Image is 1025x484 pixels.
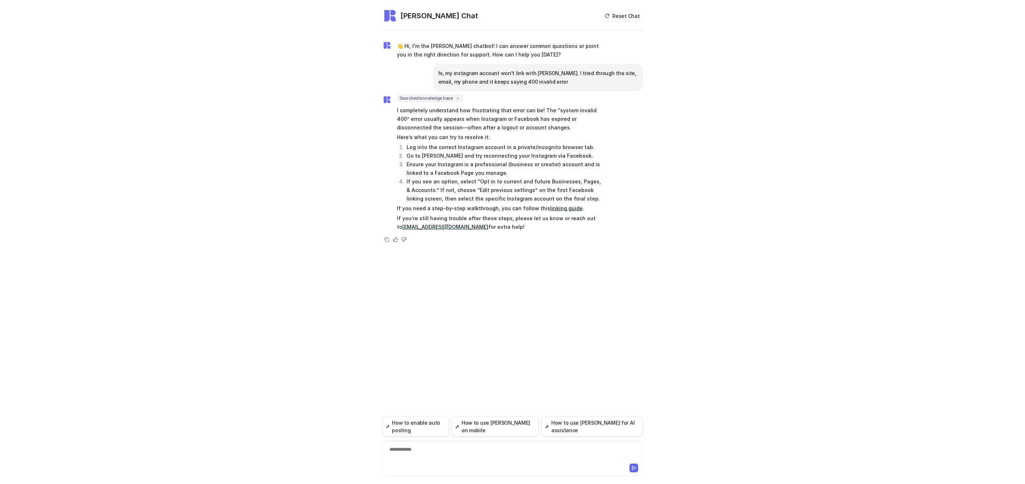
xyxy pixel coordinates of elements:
button: Reset Chat [602,11,642,21]
li: Ensure your Instagram is a professional (business or creator) account and is linked to a Facebook... [405,160,606,177]
p: 👋 Hi, I'm the [PERSON_NAME] chatbot! I can answer common questions or point you in the right dire... [397,42,606,59]
a: [EMAIL_ADDRESS][DOMAIN_NAME] [402,224,488,230]
img: Widget [383,41,391,50]
p: If you need a step-by-step walkthrough, you can follow this . [397,204,606,213]
li: Go to [PERSON_NAME] and try reconnecting your Instagram via Facebook. [405,152,606,160]
p: Here’s what you can try to resolve it: [397,133,606,142]
button: How to use [PERSON_NAME] for AI assistance [542,416,642,436]
p: I completely understand how frustrating that error can be! The “system invalid 400” error usually... [397,106,606,132]
span: Searched knowledge base [397,95,463,102]
button: How to enable auto posting [383,416,449,436]
li: Log into the correct Instagram account in a private/incognito browser tab. [405,143,606,152]
img: Widget [383,95,391,104]
h2: [PERSON_NAME] Chat [400,11,478,21]
a: linking guide [550,205,583,211]
p: If you’re still having trouble after these steps, please let us know or reach out to for extra help! [397,214,606,231]
p: hi, my instagram account won't link with [PERSON_NAME]. I tried through the site, email, my phone... [438,69,638,86]
li: If you see an option, select “Opt in to current and future Businesses, Pages, & Accounts.” If not... [405,177,606,203]
img: Widget [383,9,397,23]
button: How to use [PERSON_NAME] on mobile [452,416,539,436]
